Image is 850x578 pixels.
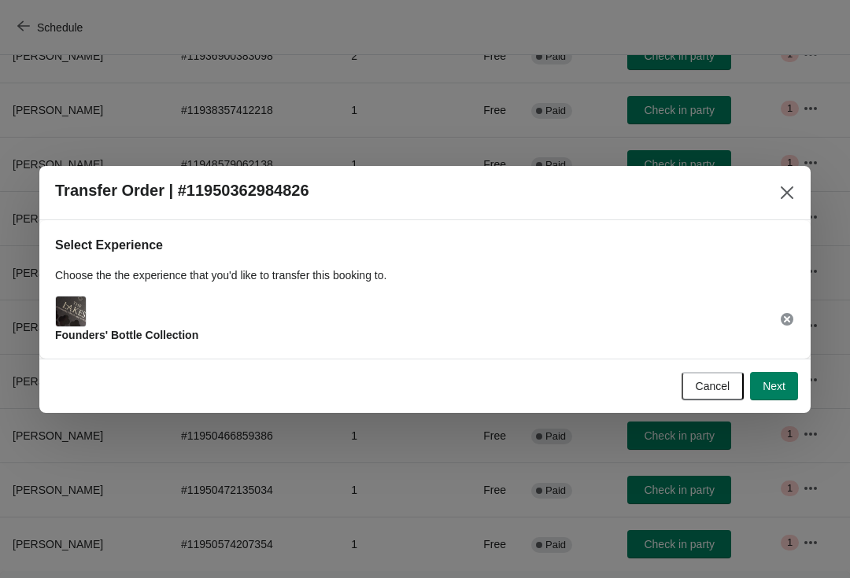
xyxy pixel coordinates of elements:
button: Cancel [682,372,745,400]
span: Next [763,380,785,392]
span: Founders' Bottle Collection [55,329,198,341]
p: Choose the the experience that you'd like to transfer this booking to. [55,267,795,283]
img: Main Experience Image [56,296,86,326]
span: Cancel [696,380,730,392]
h2: Transfer Order | #11950362984826 [55,182,309,200]
h2: Select Experience [55,236,795,255]
button: Close [773,179,801,207]
button: Next [750,372,798,400]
